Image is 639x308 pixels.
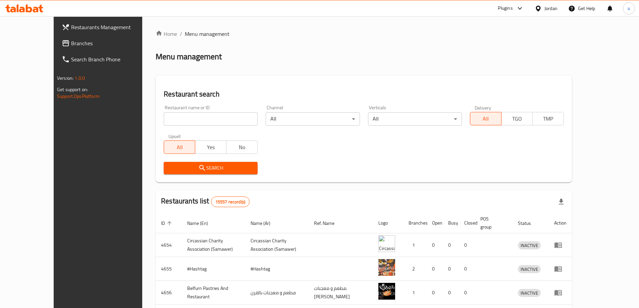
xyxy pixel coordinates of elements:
span: Name (En) [187,219,217,227]
a: Branches [56,35,160,51]
div: INACTIVE [518,265,541,273]
button: Search [164,162,258,174]
span: Name (Ar) [251,219,279,227]
span: All [473,114,499,124]
li: / [180,30,182,38]
td: 0 [443,257,459,281]
span: Menu management [185,30,229,38]
img: Belfurn Pastries And Restaurant [378,283,395,300]
div: INACTIVE [518,289,541,297]
button: All [164,140,195,154]
td: #Hashtag [182,257,245,281]
h2: Menu management [156,51,222,62]
td: 0 [459,233,475,257]
td: 2 [403,257,427,281]
span: Search [169,164,252,172]
td: مطعم و معجنات [PERSON_NAME] [309,281,373,305]
h2: Restaurant search [164,89,564,99]
td: 0 [427,233,443,257]
span: TGO [504,114,530,124]
th: Branches [403,213,427,233]
nav: breadcrumb [156,30,572,38]
span: POS group [480,215,504,231]
a: Home [156,30,177,38]
div: Menu [554,241,567,249]
td: 0 [443,281,459,305]
th: Logo [373,213,403,233]
span: Restaurants Management [71,23,155,31]
td: مطعم و معجنات بالفرن [245,281,309,305]
span: All [167,142,193,152]
div: Export file [553,194,569,210]
span: Version: [57,74,73,82]
span: 15557 record(s) [211,199,249,205]
span: Ref. Name [314,219,343,227]
img: ​Circassian ​Charity ​Association​ (Samawer) [378,235,395,252]
label: Upsell [168,134,181,138]
span: No [229,142,255,152]
td: Belfurn Pastries And Restaurant [182,281,245,305]
div: Jordan [544,5,557,12]
div: All [368,112,462,126]
button: TMP [532,112,564,125]
h2: Restaurants list [161,196,250,207]
span: Get support on: [57,85,88,94]
span: INACTIVE [518,242,541,249]
span: Search Branch Phone [71,55,155,63]
th: Busy [443,213,459,233]
th: Open [427,213,443,233]
a: Search Branch Phone [56,51,160,67]
th: Closed [459,213,475,233]
td: 4655 [156,257,182,281]
button: All [470,112,501,125]
button: No [226,140,258,154]
td: 4654 [156,233,182,257]
span: INACTIVE [518,265,541,273]
div: Total records count [211,196,250,207]
td: 0 [459,281,475,305]
td: 0 [427,281,443,305]
th: Action [549,213,572,233]
span: o [628,5,630,12]
div: Menu [554,289,567,297]
td: ​Circassian ​Charity ​Association​ (Samawer) [182,233,245,257]
span: TMP [535,114,561,124]
td: ​Circassian ​Charity ​Association​ (Samawer) [245,233,309,257]
td: 0 [443,233,459,257]
span: INACTIVE [518,289,541,297]
button: TGO [501,112,533,125]
td: 0 [427,257,443,281]
td: 1 [403,281,427,305]
a: Support.OpsPlatform [57,92,100,101]
div: Plugins [498,4,513,12]
td: 1 [403,233,427,257]
div: All [266,112,360,126]
span: ID [161,219,174,227]
td: 4656 [156,281,182,305]
label: Delivery [475,105,491,110]
div: Menu [554,265,567,273]
span: Yes [198,142,224,152]
td: #Hashtag [245,257,309,281]
td: 0 [459,257,475,281]
a: Restaurants Management [56,19,160,35]
button: Yes [195,140,226,154]
span: 1.0.0 [74,74,85,82]
input: Search for restaurant name or ID.. [164,112,258,126]
span: Status [518,219,540,227]
img: #Hashtag [378,259,395,276]
span: Branches [71,39,155,47]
